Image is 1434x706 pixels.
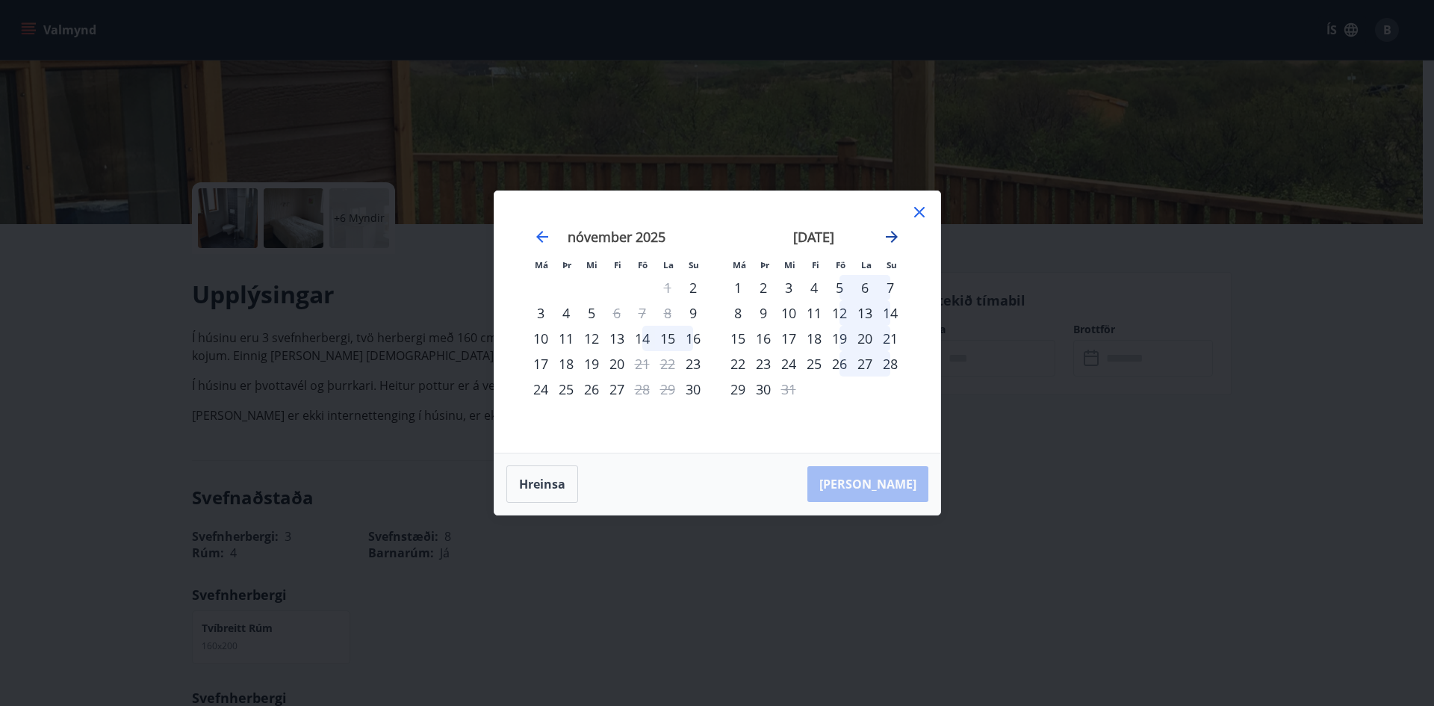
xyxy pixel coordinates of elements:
[725,275,751,300] div: 1
[604,377,630,402] div: 27
[878,351,903,377] div: 28
[725,351,751,377] td: Choose mánudagur, 22. desember 2025 as your check-in date. It’s available.
[680,300,706,326] div: Aðeins innritun í boði
[528,351,553,377] td: Choose mánudagur, 17. nóvember 2025 as your check-in date. It’s available.
[528,377,553,402] div: 24
[630,351,655,377] td: Not available. föstudagur, 21. nóvember 2025
[579,377,604,402] td: Choose miðvikudagur, 26. nóvember 2025 as your check-in date. It’s available.
[852,326,878,351] td: Choose laugardagur, 20. desember 2025 as your check-in date. It’s available.
[751,351,776,377] div: 23
[760,259,769,270] small: Þr
[725,326,751,351] td: Choose mánudagur, 15. desember 2025 as your check-in date. It’s available.
[655,377,680,402] td: Not available. laugardagur, 29. nóvember 2025
[784,259,795,270] small: Mi
[751,326,776,351] div: 16
[553,377,579,402] td: Choose þriðjudagur, 25. nóvember 2025 as your check-in date. It’s available.
[878,275,903,300] div: 7
[852,300,878,326] td: Choose laugardagur, 13. desember 2025 as your check-in date. It’s available.
[638,259,648,270] small: Fö
[579,300,604,326] td: Choose miðvikudagur, 5. nóvember 2025 as your check-in date. It’s available.
[725,326,751,351] div: 15
[579,377,604,402] div: 26
[663,259,674,270] small: La
[725,300,751,326] td: Choose mánudagur, 8. desember 2025 as your check-in date. It’s available.
[604,326,630,351] td: Choose fimmtudagur, 13. nóvember 2025 as your check-in date. It’s available.
[776,377,801,402] td: Not available. miðvikudagur, 31. desember 2025
[725,275,751,300] td: Choose mánudagur, 1. desember 2025 as your check-in date. It’s available.
[751,300,776,326] td: Choose þriðjudagur, 9. desember 2025 as your check-in date. It’s available.
[528,326,553,351] td: Choose mánudagur, 10. nóvember 2025 as your check-in date. It’s available.
[680,377,706,402] td: Choose sunnudagur, 30. nóvember 2025 as your check-in date. It’s available.
[883,228,901,246] div: Move forward to switch to the next month.
[878,300,903,326] div: 14
[533,228,551,246] div: Move backward to switch to the previous month.
[689,259,699,270] small: Su
[655,300,680,326] td: Not available. laugardagur, 8. nóvember 2025
[655,275,680,300] td: Not available. laugardagur, 1. nóvember 2025
[801,326,827,351] div: 18
[725,377,751,402] div: 29
[776,351,801,377] td: Choose miðvikudagur, 24. desember 2025 as your check-in date. It’s available.
[751,377,776,402] td: Choose þriðjudagur, 30. desember 2025 as your check-in date. It’s available.
[878,351,903,377] td: Choose sunnudagur, 28. desember 2025 as your check-in date. It’s available.
[528,300,553,326] div: 3
[680,275,706,300] td: Choose sunnudagur, 2. nóvember 2025 as your check-in date. It’s available.
[655,326,680,351] div: 15
[579,300,604,326] div: 5
[604,351,630,377] div: 20
[812,259,819,270] small: Fi
[776,275,801,300] div: 3
[528,351,553,377] div: 17
[827,351,852,377] div: 26
[751,275,776,300] div: 2
[827,300,852,326] div: 12
[604,377,630,402] td: Choose fimmtudagur, 27. nóvember 2025 as your check-in date. It’s available.
[801,351,827,377] td: Choose fimmtudagur, 25. desember 2025 as your check-in date. It’s available.
[751,351,776,377] td: Choose þriðjudagur, 23. desember 2025 as your check-in date. It’s available.
[506,465,578,503] button: Hreinsa
[604,351,630,377] td: Choose fimmtudagur, 20. nóvember 2025 as your check-in date. It’s available.
[878,326,903,351] td: Choose sunnudagur, 21. desember 2025 as your check-in date. It’s available.
[604,326,630,351] div: 13
[680,377,706,402] div: Aðeins innritun í boði
[630,326,655,351] div: 14
[878,300,903,326] td: Choose sunnudagur, 14. desember 2025 as your check-in date. It’s available.
[878,275,903,300] td: Choose sunnudagur, 7. desember 2025 as your check-in date. It’s available.
[528,300,553,326] td: Choose mánudagur, 3. nóvember 2025 as your check-in date. It’s available.
[852,275,878,300] td: Choose laugardagur, 6. desember 2025 as your check-in date. It’s available.
[528,326,553,351] div: 10
[630,326,655,351] td: Choose föstudagur, 14. nóvember 2025 as your check-in date. It’s available.
[604,300,630,326] td: Not available. fimmtudagur, 6. nóvember 2025
[801,275,827,300] div: 4
[655,351,680,377] td: Not available. laugardagur, 22. nóvember 2025
[680,326,706,351] td: Choose sunnudagur, 16. nóvember 2025 as your check-in date. It’s available.
[553,300,579,326] div: 4
[827,300,852,326] td: Choose föstudagur, 12. desember 2025 as your check-in date. It’s available.
[535,259,548,270] small: Má
[776,300,801,326] td: Choose miðvikudagur, 10. desember 2025 as your check-in date. It’s available.
[827,326,852,351] td: Choose föstudagur, 19. desember 2025 as your check-in date. It’s available.
[630,351,655,377] div: Aðeins útritun í boði
[586,259,597,270] small: Mi
[776,326,801,351] div: 17
[630,377,655,402] div: Aðeins útritun í boði
[861,259,872,270] small: La
[655,326,680,351] td: Choose laugardagur, 15. nóvember 2025 as your check-in date. It’s available.
[725,300,751,326] div: 8
[528,377,553,402] td: Choose mánudagur, 24. nóvember 2025 as your check-in date. It’s available.
[553,300,579,326] td: Choose þriðjudagur, 4. nóvember 2025 as your check-in date. It’s available.
[852,351,878,377] td: Choose laugardagur, 27. desember 2025 as your check-in date. It’s available.
[553,351,579,377] div: 18
[680,351,706,377] td: Choose sunnudagur, 23. nóvember 2025 as your check-in date. It’s available.
[776,377,801,402] div: Aðeins útritun í boði
[562,259,571,270] small: Þr
[579,351,604,377] div: 19
[553,377,579,402] div: 25
[630,377,655,402] td: Not available. föstudagur, 28. nóvember 2025
[827,275,852,300] td: Choose föstudagur, 5. desember 2025 as your check-in date. It’s available.
[579,326,604,351] td: Choose miðvikudagur, 12. nóvember 2025 as your check-in date. It’s available.
[751,377,776,402] div: 30
[733,259,746,270] small: Má
[630,300,655,326] td: Not available. föstudagur, 7. nóvember 2025
[801,326,827,351] td: Choose fimmtudagur, 18. desember 2025 as your check-in date. It’s available.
